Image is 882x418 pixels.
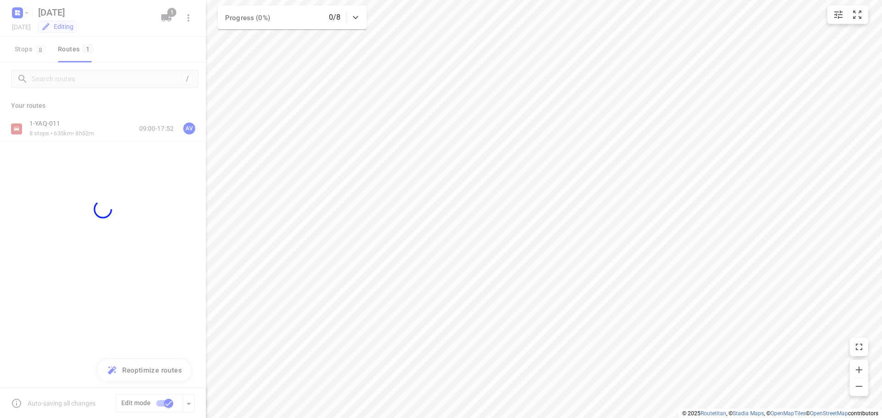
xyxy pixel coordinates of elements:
[218,6,367,29] div: Progress (0%)0/8
[701,410,726,417] a: Routetitan
[329,12,340,23] p: 0/8
[682,410,878,417] li: © 2025 , © , © © contributors
[810,410,848,417] a: OpenStreetMap
[827,6,868,24] div: small contained button group
[770,410,806,417] a: OpenMapTiles
[848,6,866,24] button: Fit zoom
[733,410,764,417] a: Stadia Maps
[225,14,270,22] span: Progress (0%)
